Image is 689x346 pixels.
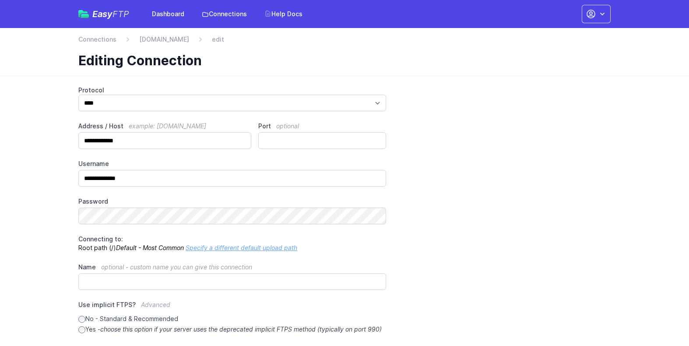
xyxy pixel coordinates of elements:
label: Port [258,122,386,131]
label: Username [78,159,386,168]
label: Password [78,197,386,206]
img: easyftp_logo.png [78,10,89,18]
input: Yes -choose this option if your server uses the deprecated implicit FTPS method (typically on por... [78,326,85,333]
label: Address / Host [78,122,251,131]
label: Name [78,263,386,272]
span: Connecting to: [78,235,123,243]
i: Default - Most Common [116,244,184,251]
label: Use implicit FTPS? [78,300,386,314]
span: edit [212,35,224,44]
a: Dashboard [147,6,190,22]
label: Protocol [78,86,386,95]
a: Connections [197,6,252,22]
a: [DOMAIN_NAME] [139,35,189,44]
label: Yes - [78,325,386,334]
a: Connections [78,35,116,44]
span: optional - custom name you can give this connection [101,263,252,271]
a: Help Docs [259,6,308,22]
input: No - Standard & Recommended [78,316,85,323]
a: Specify a different default upload path [186,244,297,251]
i: choose this option if your server uses the deprecated implicit FTPS method (typically on port 990) [100,325,382,333]
a: EasyFTP [78,10,129,18]
span: Easy [92,10,129,18]
span: FTP [112,9,129,19]
p: Root path (/) [78,235,386,252]
h1: Editing Connection [78,53,604,68]
nav: Breadcrumb [78,35,611,49]
span: example: [DOMAIN_NAME] [129,122,206,130]
label: No - Standard & Recommended [78,314,386,323]
span: Advanced [141,301,170,308]
span: optional [276,122,299,130]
